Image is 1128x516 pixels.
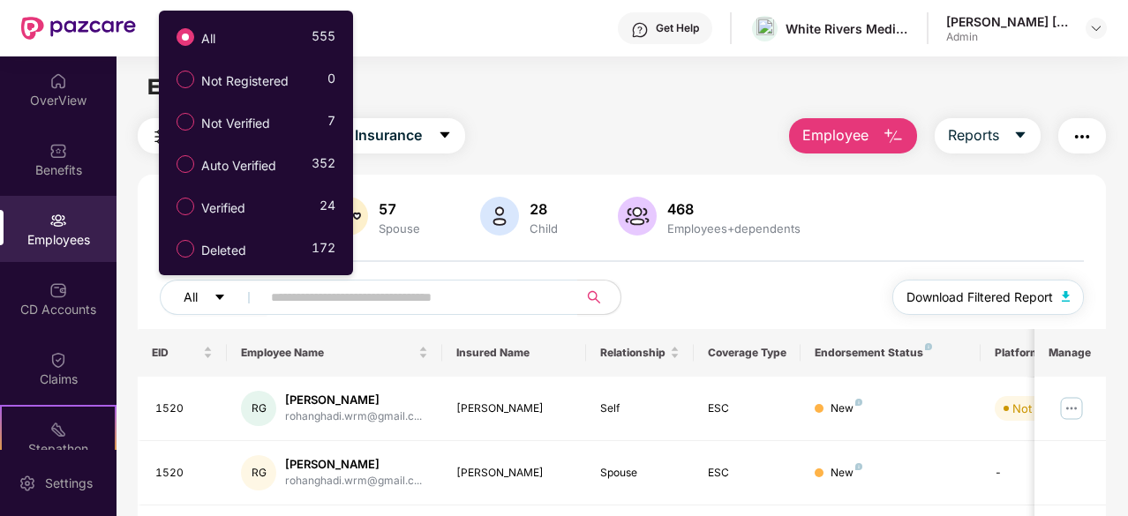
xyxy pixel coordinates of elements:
div: rohanghadi.wrm@gmail.c... [285,473,422,490]
img: svg+xml;base64,PHN2ZyB4bWxucz0iaHR0cDovL3d3dy53My5vcmcvMjAwMC9zdmciIHhtbG5zOnhsaW5rPSJodHRwOi8vd3... [883,126,904,147]
img: svg+xml;base64,PHN2ZyB4bWxucz0iaHR0cDovL3d3dy53My5vcmcvMjAwMC9zdmciIHhtbG5zOnhsaW5rPSJodHRwOi8vd3... [1062,291,1071,302]
img: svg+xml;base64,PHN2ZyBpZD0iSGVscC0zMngzMiIgeG1sbnM9Imh0dHA6Ly93d3cudzMub3JnLzIwMDAvc3ZnIiB3aWR0aD... [631,21,649,39]
button: Filters [138,118,230,153]
button: Reportscaret-down [935,118,1041,153]
div: Self [600,400,680,417]
img: svg+xml;base64,PHN2ZyB4bWxucz0iaHR0cDovL3d3dy53My5vcmcvMjAwMC9zdmciIHhtbG5zOnhsaW5rPSJodHRwOi8vd3... [618,197,657,236]
div: RG [241,391,276,426]
img: manageButton [1057,394,1086,423]
div: ESC [708,465,787,482]
div: Get Help [656,21,699,35]
span: EID [152,346,200,360]
span: search [577,290,612,304]
div: Child [526,221,561,236]
div: Endorsement Status [815,346,966,360]
td: - [981,441,1106,505]
div: Stepathon [2,440,115,458]
div: 57 [375,200,424,218]
img: svg+xml;base64,PHN2ZyBpZD0iQ0RfQWNjb3VudHMiIGRhdGEtbmFtZT0iQ0QgQWNjb3VudHMiIHhtbG5zPSJodHRwOi8vd3... [49,281,67,299]
div: 28 [526,200,561,218]
span: Employees [147,74,263,100]
span: Not Verified [194,114,277,133]
span: All [184,288,198,307]
span: Verified [194,198,252,218]
div: [PERSON_NAME] [285,456,422,473]
span: caret-down [438,128,452,144]
img: download%20(2).png [756,18,774,40]
img: svg+xml;base64,PHN2ZyB4bWxucz0iaHR0cDovL3d3dy53My5vcmcvMjAwMC9zdmciIHdpZHRoPSIyNCIgaGVpZ2h0PSIyNC... [1072,126,1093,147]
th: EID [138,329,228,377]
div: ESC [708,400,787,417]
div: New [831,400,862,417]
div: 468 [664,200,804,218]
div: Not Verified [1012,400,1077,417]
span: 352 [312,153,335,179]
span: Relationship [600,346,666,360]
span: 555 [312,26,335,52]
img: svg+xml;base64,PHN2ZyBpZD0iSG9tZSIgeG1sbnM9Imh0dHA6Ly93d3cudzMub3JnLzIwMDAvc3ZnIiB3aWR0aD0iMjAiIG... [49,72,67,90]
span: Auto Verified [194,156,283,176]
div: Spouse [600,465,680,482]
button: Download Filtered Report [892,280,1085,315]
img: svg+xml;base64,PHN2ZyB4bWxucz0iaHR0cDovL3d3dy53My5vcmcvMjAwMC9zdmciIHhtbG5zOnhsaW5rPSJodHRwOi8vd3... [480,197,519,236]
div: Spouse [375,221,424,236]
div: [PERSON_NAME] [PERSON_NAME] [946,13,1070,30]
span: Employee Name [241,346,415,360]
img: svg+xml;base64,PHN2ZyBpZD0iRW1wbG95ZWVzIiB4bWxucz0iaHR0cDovL3d3dy53My5vcmcvMjAwMC9zdmciIHdpZHRoPS... [49,212,67,229]
img: svg+xml;base64,PHN2ZyB4bWxucz0iaHR0cDovL3d3dy53My5vcmcvMjAwMC9zdmciIHdpZHRoPSIyMSIgaGVpZ2h0PSIyMC... [49,421,67,438]
img: svg+xml;base64,PHN2ZyBpZD0iU2V0dGluZy0yMHgyMCIgeG1sbnM9Imh0dHA6Ly93d3cudzMub3JnLzIwMDAvc3ZnIiB3aW... [19,475,36,492]
span: Deleted [194,241,253,260]
div: Admin [946,30,1070,44]
div: Settings [40,475,98,492]
div: [PERSON_NAME] [456,465,572,482]
th: Relationship [586,329,694,377]
div: Platform Status [995,346,1092,360]
img: New Pazcare Logo [21,17,136,40]
img: svg+xml;base64,PHN2ZyBpZD0iQmVuZWZpdHMiIHhtbG5zPSJodHRwOi8vd3d3LnczLm9yZy8yMDAwL3N2ZyIgd2lkdGg9Ij... [49,142,67,160]
span: 24 [320,196,335,221]
th: Employee Name [227,329,442,377]
button: Group Health Insurancecaret-down [248,118,465,153]
div: [PERSON_NAME] [456,400,572,417]
th: Insured Name [442,329,586,377]
img: svg+xml;base64,PHN2ZyB4bWxucz0iaHR0cDovL3d3dy53My5vcmcvMjAwMC9zdmciIHdpZHRoPSIyNCIgaGVpZ2h0PSIyNC... [151,126,172,147]
div: 1520 [155,400,214,417]
span: Not Registered [194,71,296,91]
div: RG [241,455,276,490]
th: Coverage Type [694,329,801,377]
img: svg+xml;base64,PHN2ZyBpZD0iQ2xhaW0iIHhtbG5zPSJodHRwOi8vd3d3LnczLm9yZy8yMDAwL3N2ZyIgd2lkdGg9IjIwIi... [49,351,67,369]
div: White Rivers Media Solutions Private Limited [786,20,909,37]
div: New [831,465,862,482]
img: svg+xml;base64,PHN2ZyB4bWxucz0iaHR0cDovL3d3dy53My5vcmcvMjAwMC9zdmciIHdpZHRoPSI4IiBoZWlnaHQ9IjgiIH... [855,463,862,470]
th: Manage [1034,329,1106,377]
img: svg+xml;base64,PHN2ZyB4bWxucz0iaHR0cDovL3d3dy53My5vcmcvMjAwMC9zdmciIHdpZHRoPSI4IiBoZWlnaHQ9IjgiIH... [855,399,862,406]
button: Employee [789,118,917,153]
span: Download Filtered Report [906,288,1053,307]
span: caret-down [214,291,226,305]
span: 7 [327,111,335,137]
span: caret-down [1013,128,1027,144]
div: Employees+dependents [664,221,804,236]
span: Reports [948,124,999,146]
button: Allcaret-down [160,280,267,315]
img: svg+xml;base64,PHN2ZyBpZD0iRHJvcGRvd24tMzJ4MzIiIHhtbG5zPSJodHRwOi8vd3d3LnczLm9yZy8yMDAwL3N2ZyIgd2... [1089,21,1103,35]
span: 172 [312,238,335,264]
button: search [577,280,621,315]
div: [PERSON_NAME] [285,392,422,408]
span: 0 [327,69,335,94]
div: 1520 [155,465,214,482]
img: svg+xml;base64,PHN2ZyB4bWxucz0iaHR0cDovL3d3dy53My5vcmcvMjAwMC9zdmciIHdpZHRoPSI4IiBoZWlnaHQ9IjgiIH... [925,343,932,350]
div: rohanghadi.wrm@gmail.c... [285,408,422,425]
span: Employee [802,124,869,146]
span: All [194,29,222,49]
